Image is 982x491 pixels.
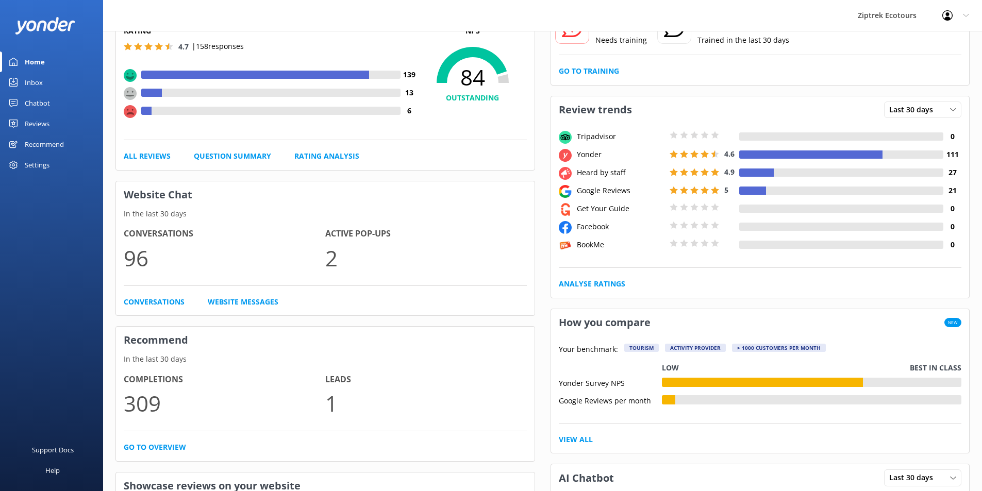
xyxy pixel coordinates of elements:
[124,386,325,420] p: 309
[665,344,726,352] div: Activity Provider
[32,439,74,460] div: Support Docs
[559,344,618,356] p: Your benchmark:
[45,460,60,481] div: Help
[401,105,419,116] h4: 6
[944,318,961,327] span: New
[124,442,186,453] a: Go to overview
[25,72,43,93] div: Inbox
[943,131,961,142] h4: 0
[419,64,527,90] span: 84
[889,104,939,115] span: Last 30 days
[662,362,679,374] p: Low
[943,221,961,232] h4: 0
[116,327,535,353] h3: Recommend
[574,239,667,250] div: BookMe
[25,93,50,113] div: Chatbot
[551,96,640,123] h3: Review trends
[910,362,961,374] p: Best in class
[943,185,961,196] h4: 21
[178,42,189,52] span: 4.7
[595,35,647,46] p: Needs training
[194,150,271,162] a: Question Summary
[401,87,419,98] h4: 13
[124,296,185,308] a: Conversations
[574,203,667,214] div: Get Your Guide
[559,434,593,445] a: View All
[25,155,49,175] div: Settings
[25,52,45,72] div: Home
[724,149,735,159] span: 4.6
[559,65,619,77] a: Go to Training
[325,386,527,420] p: 1
[574,185,667,196] div: Google Reviews
[559,378,662,387] div: Yonder Survey NPS
[732,344,826,352] div: > 1000 customers per month
[15,17,75,34] img: yonder-white-logo.png
[116,353,535,365] p: In the last 30 days
[25,113,49,134] div: Reviews
[208,296,278,308] a: Website Messages
[294,150,359,162] a: Rating Analysis
[124,373,325,386] h4: Completions
[124,150,171,162] a: All Reviews
[25,134,64,155] div: Recommend
[574,149,667,160] div: Yonder
[559,278,625,290] a: Analyse Ratings
[943,149,961,160] h4: 111
[574,221,667,232] div: Facebook
[574,131,667,142] div: Tripadvisor
[551,309,658,336] h3: How you compare
[401,69,419,80] h4: 139
[943,239,961,250] h4: 0
[325,373,527,386] h4: Leads
[559,395,662,404] div: Google Reviews per month
[574,167,667,178] div: Heard by staff
[419,92,527,104] h4: OUTSTANDING
[124,227,325,241] h4: Conversations
[624,344,659,352] div: Tourism
[724,167,735,177] span: 4.9
[116,208,535,219] p: In the last 30 days
[192,41,244,52] p: | 158 responses
[943,203,961,214] h4: 0
[724,185,728,195] span: 5
[124,241,325,275] p: 96
[697,35,789,46] p: Trained in the last 30 days
[325,241,527,275] p: 2
[325,227,527,241] h4: Active Pop-ups
[116,181,535,208] h3: Website Chat
[889,472,939,483] span: Last 30 days
[943,167,961,178] h4: 27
